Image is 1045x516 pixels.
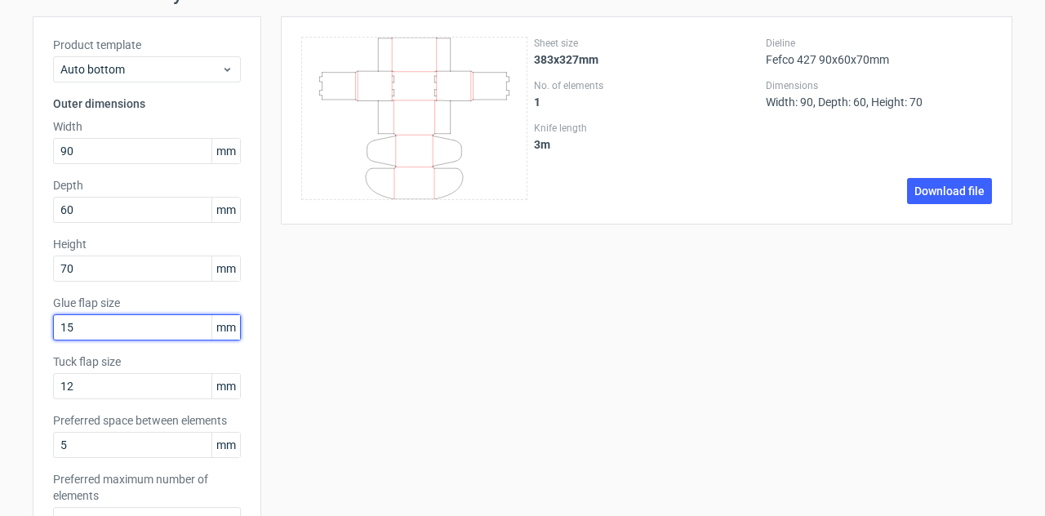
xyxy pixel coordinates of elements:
label: Knife length [534,122,760,135]
div: Fefco 427 90x60x70mm [766,37,992,66]
span: mm [211,139,240,163]
label: Glue flap size [53,295,241,311]
a: Download file [907,178,992,204]
span: Auto bottom [60,61,221,78]
strong: 1 [534,96,540,109]
label: Preferred space between elements [53,412,241,429]
label: Width [53,118,241,135]
label: Product template [53,37,241,53]
span: mm [211,374,240,398]
label: Dieline [766,37,992,50]
label: Sheet size [534,37,760,50]
label: Height [53,236,241,252]
strong: 3 m [534,138,550,151]
span: mm [211,315,240,340]
label: Depth [53,177,241,193]
label: Dimensions [766,79,992,92]
span: mm [211,433,240,457]
strong: 383x327mm [534,53,598,66]
span: mm [211,256,240,281]
div: Width: 90, Depth: 60, Height: 70 [766,79,992,109]
h3: Outer dimensions [53,96,241,112]
span: mm [211,198,240,222]
label: Tuck flap size [53,354,241,370]
label: No. of elements [534,79,760,92]
label: Preferred maximum number of elements [53,471,241,504]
